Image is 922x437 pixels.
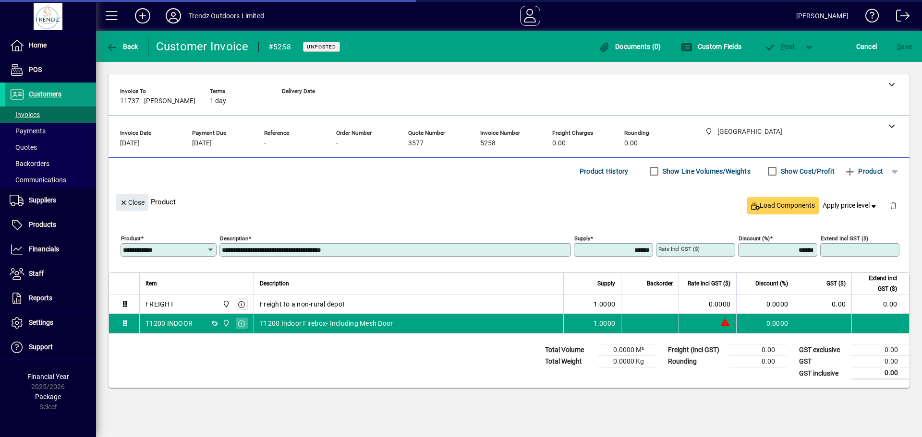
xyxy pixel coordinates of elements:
[759,38,800,55] button: Post
[106,43,138,50] span: Back
[889,2,910,33] a: Logout
[5,213,96,237] a: Products
[599,43,661,50] span: Documents (0)
[210,97,226,105] span: 1 day
[29,221,56,228] span: Products
[5,262,96,286] a: Staff
[96,38,149,55] app-page-header-button: Back
[220,318,231,329] span: New Plymouth
[844,164,883,179] span: Product
[823,201,878,211] span: Apply price level
[127,7,158,24] button: Add
[685,299,730,309] div: 0.0000
[264,140,266,147] span: -
[146,319,193,328] div: T1200 INDOOR
[104,38,141,55] button: Back
[189,8,264,24] div: Trendz Outdoors Limited
[480,140,496,147] span: 5258
[35,393,61,401] span: Package
[794,344,852,356] td: GST exclusive
[29,41,47,49] span: Home
[109,184,910,219] div: Product
[839,163,888,180] button: Product
[794,295,851,314] td: 0.00
[688,278,730,289] span: Rate incl GST ($)
[29,343,53,351] span: Support
[755,278,788,289] span: Discount (%)
[260,299,345,309] span: Freight to a non-rural depot
[854,38,880,55] button: Cancel
[574,235,590,242] mat-label: Supply
[29,319,53,326] span: Settings
[661,166,751,176] label: Show Line Volumes/Weights
[260,278,289,289] span: Description
[5,335,96,359] a: Support
[851,295,909,314] td: 0.00
[307,44,336,50] span: Unposted
[747,197,819,214] button: Load Components
[794,356,852,367] td: GST
[120,195,145,211] span: Close
[116,194,148,211] button: Close
[5,155,96,172] a: Backorders
[736,314,794,333] td: 0.0000
[5,172,96,188] a: Communications
[647,278,673,289] span: Backorder
[156,39,249,54] div: Customer Invoice
[260,319,393,328] span: T1200 Indoor Firebox- Including Mesh Door
[858,2,879,33] a: Knowledge Base
[29,66,42,73] span: POS
[10,176,66,184] span: Communications
[121,235,141,242] mat-label: Product
[819,197,882,214] button: Apply price level
[658,246,700,252] mat-label: Rate incl GST ($)
[408,140,424,147] span: 3577
[781,43,785,50] span: P
[852,344,910,356] td: 0.00
[580,164,629,179] span: Product History
[10,160,49,167] span: Backorders
[858,273,897,294] span: Extend incl GST ($)
[29,245,59,253] span: Financials
[146,278,157,289] span: Item
[895,38,914,55] button: Save
[5,123,96,139] a: Payments
[826,278,846,289] span: GST ($)
[856,39,877,54] span: Cancel
[29,270,44,277] span: Staff
[146,299,174,309] div: FREIGHT
[821,235,868,242] mat-label: Extend incl GST ($)
[192,140,212,147] span: [DATE]
[598,344,655,356] td: 0.0000 M³
[220,299,231,309] span: New Plymouth
[794,367,852,379] td: GST inclusive
[540,344,598,356] td: Total Volume
[897,39,912,54] span: ave
[5,189,96,213] a: Suppliers
[679,38,744,55] button: Custom Fields
[29,90,61,98] span: Customers
[10,127,46,135] span: Payments
[120,140,140,147] span: [DATE]
[736,295,794,314] td: 0.0000
[739,235,770,242] mat-label: Discount (%)
[597,278,615,289] span: Supply
[764,43,795,50] span: ost
[882,201,905,210] app-page-header-button: Delete
[5,311,96,335] a: Settings
[852,367,910,379] td: 0.00
[5,34,96,58] a: Home
[779,166,835,176] label: Show Cost/Profit
[729,356,787,367] td: 0.00
[882,194,905,217] button: Delete
[268,39,291,55] div: #5258
[594,299,616,309] span: 1.0000
[552,140,566,147] span: 0.00
[663,356,729,367] td: Rounding
[5,237,96,261] a: Financials
[663,344,729,356] td: Freight (incl GST)
[594,319,616,328] span: 1.0000
[27,373,69,380] span: Financial Year
[5,286,96,310] a: Reports
[852,356,910,367] td: 0.00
